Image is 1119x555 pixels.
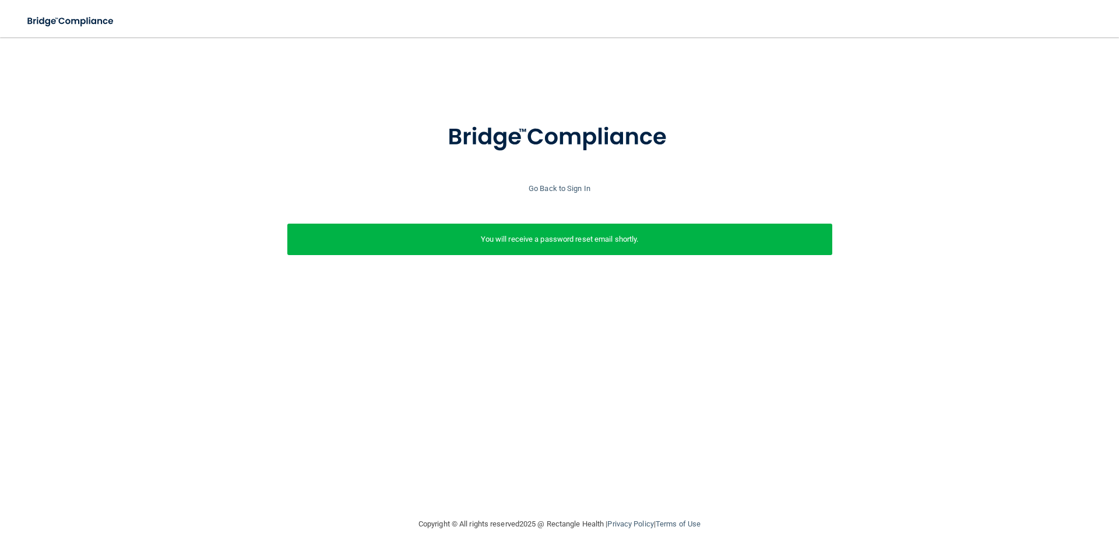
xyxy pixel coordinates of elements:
div: Copyright © All rights reserved 2025 @ Rectangle Health | | [347,505,772,543]
a: Go Back to Sign In [529,184,590,193]
img: bridge_compliance_login_screen.278c3ca4.svg [424,107,695,168]
a: Privacy Policy [607,519,653,528]
p: You will receive a password reset email shortly. [296,232,824,246]
img: bridge_compliance_login_screen.278c3ca4.svg [17,9,125,33]
a: Terms of Use [656,519,701,528]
